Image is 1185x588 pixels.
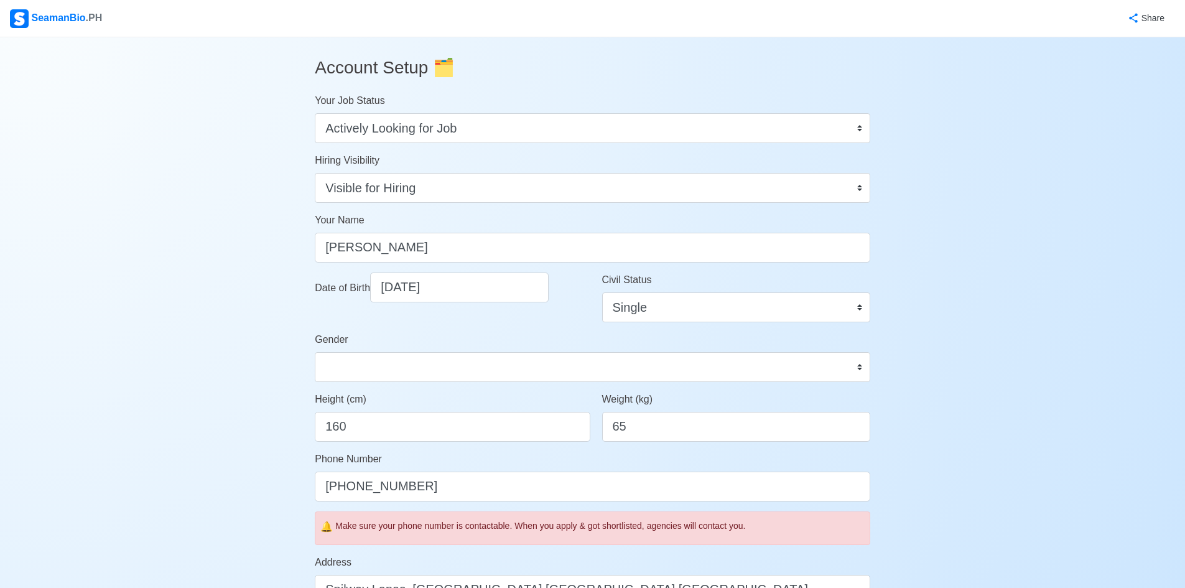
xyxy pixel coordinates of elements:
span: folder [433,58,455,77]
span: Your Name [315,215,364,225]
span: Hiring Visibility [315,155,379,166]
label: Civil Status [602,273,652,287]
span: caution [320,520,333,534]
span: Phone Number [315,454,382,464]
input: ex. 60 [602,412,870,442]
div: SeamanBio [10,9,102,28]
h3: Account Setup [315,47,870,88]
span: Address [315,557,351,567]
button: Share [1115,6,1175,30]
img: Logo [10,9,29,28]
label: Gender [315,332,348,347]
input: Type your name [315,233,870,263]
span: Weight (kg) [602,394,653,404]
span: .PH [86,12,103,23]
span: Height (cm) [315,394,366,404]
input: ex. 163 [315,412,590,442]
label: Date of Birth [315,281,370,296]
div: Make sure your phone number is contactable. When you apply & got shortlisted, agencies will conta... [335,520,865,533]
label: Your Job Status [315,93,384,108]
input: ex. +63 912 345 6789 [315,472,870,502]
